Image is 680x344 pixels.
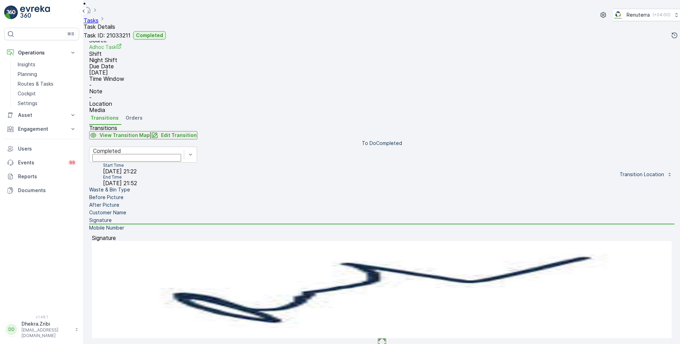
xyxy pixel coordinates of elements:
span: Adhoc Task [89,44,122,50]
p: Edit Transition [161,132,197,139]
button: Asset [4,108,79,122]
button: Renuterra(+04:00) [613,9,680,21]
span: v 1.48.1 [4,315,79,319]
p: Events [18,159,64,166]
a: Documents [4,183,79,197]
p: Task ID: 21033211 [84,32,130,38]
a: Events99 [4,156,79,170]
p: Asset [18,112,65,119]
p: End Time [103,174,137,180]
p: Waste & Bin Type [89,186,130,193]
p: Shift [89,51,674,57]
p: Operations [18,49,65,56]
p: After Picture [89,201,119,208]
p: Users [18,145,76,152]
p: Completed [136,32,163,39]
p: [DATE] [89,69,674,76]
img: logo [4,6,18,19]
button: Operations [4,46,79,60]
a: Tasks [84,17,99,24]
p: Reports [18,173,76,180]
button: Transition Location [618,169,674,180]
p: Transition Location [620,171,664,178]
p: Location [89,101,674,107]
p: To Do [362,140,376,147]
button: Edit Transition [151,131,197,139]
a: Insights [15,60,79,69]
p: - [89,94,674,101]
button: Engagement [4,122,79,136]
span: Orders [126,114,143,121]
p: [EMAIL_ADDRESS][DOMAIN_NAME] [22,327,71,338]
p: Completed [376,140,402,147]
button: Completed [133,31,166,40]
p: Mobile Number [89,224,124,231]
a: Reports [4,170,79,183]
p: Signature [89,217,112,224]
span: [DATE] 21:22 [103,168,137,175]
a: Adhoc Task [89,43,122,50]
p: Customer Name [89,209,126,216]
p: Settings [18,100,37,107]
p: Insights [18,61,35,68]
p: Due Date [89,63,674,69]
p: View Transition Map [100,132,150,139]
p: Renuterra [627,11,650,18]
p: Before Picture [89,194,124,201]
a: Planning [15,69,79,79]
span: Task Details [84,23,115,30]
a: Cockpit [15,89,79,98]
p: Planning [18,71,37,78]
button: View Transition Map [89,131,151,139]
p: - [89,82,674,88]
p: Signature [92,235,672,241]
p: Documents [18,187,76,194]
a: Homepage [84,8,91,15]
img: logo_light-DOdMpM7g.png [20,6,50,19]
p: Night Shift [89,57,674,63]
p: Transitions [89,125,674,131]
div: Completed [93,148,180,154]
p: 99 [69,160,75,165]
p: Note [89,88,674,94]
p: Media [89,107,674,113]
button: DDDhekra.Zribi[EMAIL_ADDRESS][DOMAIN_NAME] [4,320,79,338]
p: Cockpit [18,90,36,97]
p: Routes & Tasks [18,80,53,87]
a: Settings [15,98,79,108]
div: DD [6,324,17,335]
a: Routes & Tasks [15,79,79,89]
p: Engagement [18,126,65,132]
span: Transitions [91,114,119,121]
p: Start Time [103,163,137,168]
p: Time Window [89,76,674,82]
a: Users [4,142,79,156]
p: ⌘B [67,31,74,37]
p: ( +04:00 ) [653,12,670,18]
img: Screenshot_2024-07-26_at_13.33.01.png [613,11,624,19]
span: [DATE] 21:52 [103,180,137,187]
p: Dhekra.Zribi [22,320,71,327]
